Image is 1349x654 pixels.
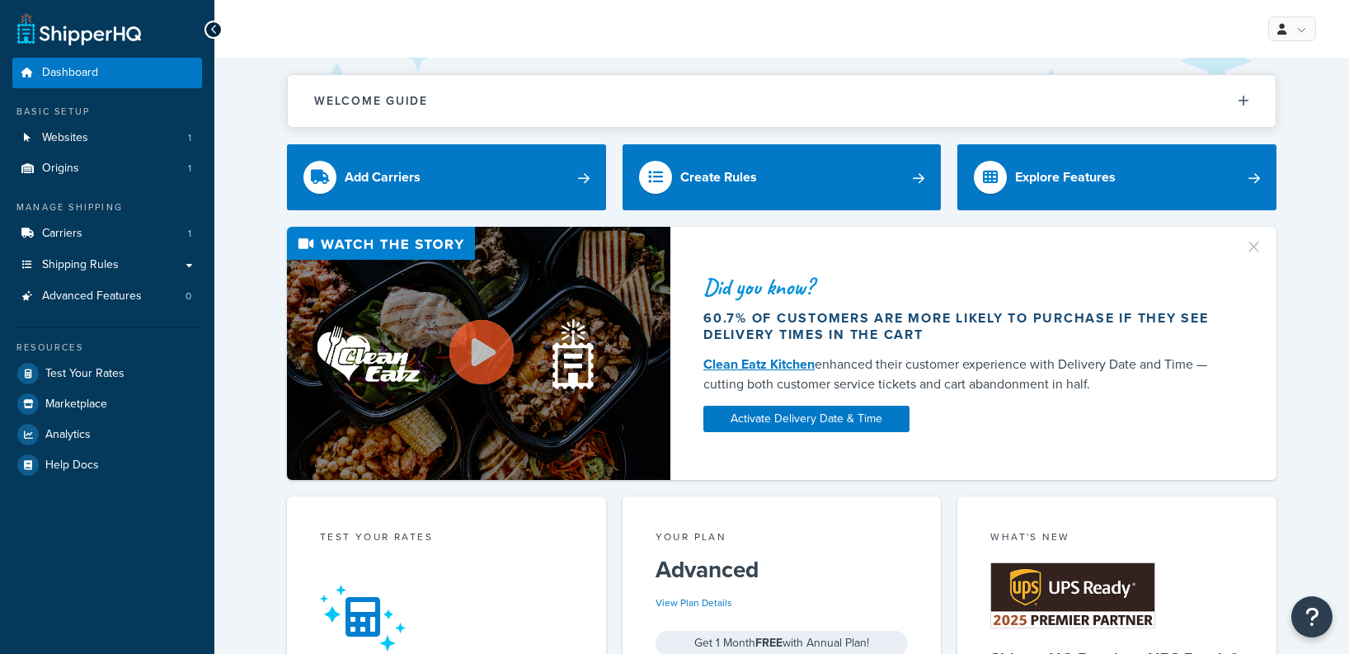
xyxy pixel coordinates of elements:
[1015,166,1116,189] div: Explore Features
[42,289,142,303] span: Advanced Features
[12,281,202,312] a: Advanced Features0
[12,281,202,312] li: Advanced Features
[12,123,202,153] li: Websites
[12,58,202,88] a: Dashboard
[656,595,732,610] a: View Plan Details
[12,219,202,249] li: Carriers
[314,95,428,107] h2: Welcome Guide
[42,227,82,241] span: Carriers
[12,450,202,480] a: Help Docs
[1291,596,1333,638] button: Open Resource Center
[12,219,202,249] a: Carriers1
[656,529,909,548] div: Your Plan
[703,355,815,374] a: Clean Eatz Kitchen
[12,153,202,184] a: Origins1
[320,529,573,548] div: Test your rates
[12,420,202,449] a: Analytics
[12,389,202,419] a: Marketplace
[45,398,107,412] span: Marketplace
[12,341,202,355] div: Resources
[656,557,909,583] h5: Advanced
[45,367,125,381] span: Test Your Rates
[703,310,1224,343] div: 60.7% of customers are more likely to purchase if they see delivery times in the cart
[12,359,202,388] a: Test Your Rates
[45,459,99,473] span: Help Docs
[45,428,91,442] span: Analytics
[188,227,191,241] span: 1
[12,153,202,184] li: Origins
[12,200,202,214] div: Manage Shipping
[42,162,79,176] span: Origins
[12,123,202,153] a: Websites1
[623,144,942,210] a: Create Rules
[12,250,202,280] a: Shipping Rules
[186,289,191,303] span: 0
[957,144,1276,210] a: Explore Features
[287,144,606,210] a: Add Carriers
[703,355,1224,394] div: enhanced their customer experience with Delivery Date and Time — cutting both customer service ti...
[345,166,421,189] div: Add Carriers
[42,131,88,145] span: Websites
[42,66,98,80] span: Dashboard
[12,105,202,119] div: Basic Setup
[990,529,1243,548] div: What's New
[288,75,1276,127] button: Welcome Guide
[188,131,191,145] span: 1
[703,275,1224,299] div: Did you know?
[680,166,757,189] div: Create Rules
[755,634,783,652] strong: FREE
[188,162,191,176] span: 1
[287,227,670,480] img: Video thumbnail
[703,406,910,432] a: Activate Delivery Date & Time
[42,258,119,272] span: Shipping Rules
